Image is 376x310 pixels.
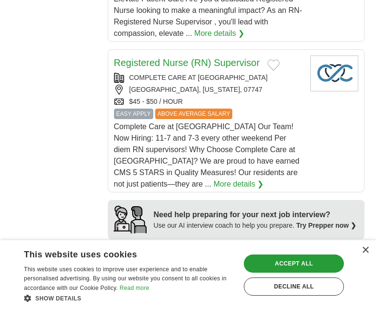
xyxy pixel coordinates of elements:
span: EASY APPLY [114,109,153,119]
div: Show details [24,293,234,303]
span: Show details [35,295,81,302]
div: [GEOGRAPHIC_DATA], [US_STATE], 07747 [114,85,303,95]
span: This website uses cookies to improve user experience and to enable personalised advertising. By u... [24,266,227,292]
a: Read more, opens a new window [120,285,149,291]
div: Need help preparing for your next job interview? [154,209,357,221]
div: Accept all [244,255,344,273]
a: More details ❯ [214,178,264,190]
a: Try Prepper now ❯ [296,221,357,229]
div: Use our AI interview coach to help you prepare. [154,221,357,231]
div: Decline all [244,277,344,296]
div: This website uses cookies [24,246,210,260]
a: Registered Nurse (RN) Supervisor [114,57,260,68]
span: Complete Care at [GEOGRAPHIC_DATA] Our Team! Now Hiring: 11-7 and 7-3 every other weekend Per die... [114,122,300,188]
div: COMPLETE CARE AT [GEOGRAPHIC_DATA] [114,73,303,83]
div: Close [362,247,369,254]
iframe: Sign in with Google Dialog [179,10,366,108]
div: $45 - $50 / HOUR [114,97,303,107]
span: ABOVE AVERAGE SALARY [155,109,233,119]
